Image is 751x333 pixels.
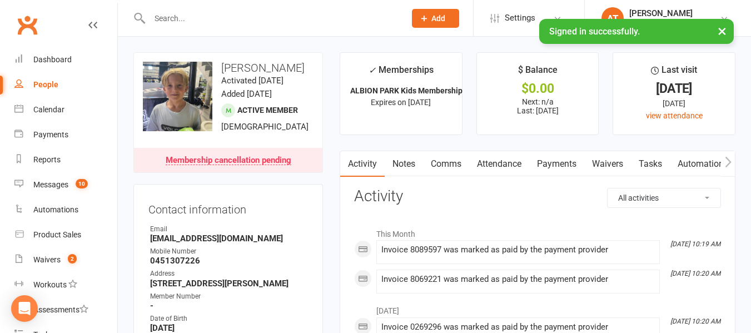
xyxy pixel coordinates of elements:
[221,89,272,99] time: Added [DATE]
[33,205,78,214] div: Automations
[487,97,589,115] p: Next: n/a Last: [DATE]
[11,295,38,322] div: Open Intercom Messenger
[143,62,314,74] h3: [PERSON_NAME]
[601,7,624,29] div: AT
[623,83,725,95] div: [DATE]
[150,279,308,289] strong: [STREET_ADDRESS][PERSON_NAME]
[33,80,58,89] div: People
[14,197,117,222] a: Automations
[148,199,308,216] h3: Contact information
[412,9,459,28] button: Add
[33,230,81,239] div: Product Sales
[469,151,529,177] a: Attendance
[221,122,309,132] span: [DEMOGRAPHIC_DATA]
[14,272,117,297] a: Workouts
[221,76,284,86] time: Activated [DATE]
[712,19,732,43] button: ×
[150,224,308,235] div: Email
[670,151,736,177] a: Automations
[371,98,431,107] span: Expires on [DATE]
[14,247,117,272] a: Waivers 2
[549,26,640,37] span: Signed in successfully.
[146,11,397,26] input: Search...
[623,97,725,110] div: [DATE]
[646,111,703,120] a: view attendance
[33,55,72,64] div: Dashboard
[14,297,117,322] a: Assessments
[33,155,61,164] div: Reports
[369,63,434,83] div: Memberships
[340,151,385,177] a: Activity
[518,63,558,83] div: $ Balance
[629,18,693,28] div: Sitshoothon
[150,291,308,302] div: Member Number
[150,233,308,243] strong: [EMAIL_ADDRESS][DOMAIN_NAME]
[150,323,308,333] strong: [DATE]
[33,305,88,314] div: Assessments
[381,322,655,332] div: Invoice 0269296 was marked as paid by the payment provider
[33,105,64,114] div: Calendar
[33,130,68,139] div: Payments
[150,269,308,279] div: Address
[166,156,291,165] div: Membership cancellation pending
[33,280,67,289] div: Workouts
[385,151,423,177] a: Notes
[150,246,308,257] div: Mobile Number
[651,63,697,83] div: Last visit
[381,275,655,284] div: Invoice 8069221 was marked as paid by the payment provider
[354,222,721,240] li: This Month
[150,301,308,311] strong: -
[381,245,655,255] div: Invoice 8089597 was marked as paid by the payment provider
[14,47,117,72] a: Dashboard
[354,299,721,317] li: [DATE]
[629,8,693,18] div: [PERSON_NAME]
[150,314,308,324] div: Date of Birth
[76,179,88,188] span: 10
[68,254,77,264] span: 2
[350,86,462,95] strong: ALBION PARK Kids Membership
[670,270,720,277] i: [DATE] 10:20 AM
[423,151,469,177] a: Comms
[631,151,670,177] a: Tasks
[584,151,631,177] a: Waivers
[505,6,535,31] span: Settings
[237,106,298,115] span: Active member
[143,62,212,131] img: image1745821340.png
[354,188,721,205] h3: Activity
[529,151,584,177] a: Payments
[33,255,61,264] div: Waivers
[33,180,68,189] div: Messages
[14,122,117,147] a: Payments
[670,240,720,248] i: [DATE] 10:19 AM
[369,65,376,76] i: ✓
[14,222,117,247] a: Product Sales
[14,172,117,197] a: Messages 10
[150,256,308,266] strong: 0451307226
[487,83,589,95] div: $0.00
[14,147,117,172] a: Reports
[431,14,445,23] span: Add
[14,97,117,122] a: Calendar
[670,317,720,325] i: [DATE] 10:20 AM
[14,72,117,97] a: People
[13,11,41,39] a: Clubworx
